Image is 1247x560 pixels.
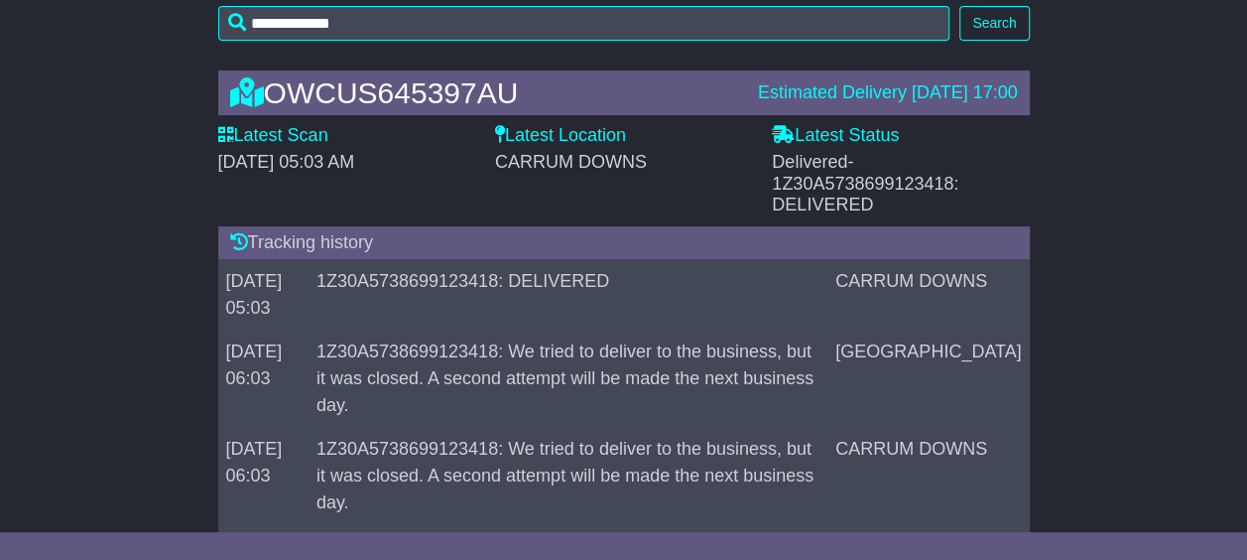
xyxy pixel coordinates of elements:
td: [DATE] 06:03 [218,331,309,428]
td: CARRUM DOWNS [827,260,1029,331]
div: OWCUS645397AU [220,76,748,109]
span: CARRUM DOWNS [495,152,647,172]
button: Search [959,6,1029,41]
td: [GEOGRAPHIC_DATA] [827,331,1029,428]
div: Estimated Delivery [DATE] 17:00 [758,82,1018,104]
label: Latest Scan [218,125,328,147]
span: [DATE] 05:03 AM [218,152,355,172]
td: CARRUM DOWNS [827,428,1029,525]
span: Delivered [772,152,958,214]
div: Tracking history [218,226,1030,260]
td: [DATE] 05:03 [218,260,309,331]
label: Latest Location [495,125,626,147]
td: 1Z30A5738699123418: DELIVERED [309,260,827,331]
span: - 1Z30A5738699123418: DELIVERED [772,152,958,214]
label: Latest Status [772,125,899,147]
td: 1Z30A5738699123418: We tried to deliver to the business, but it was closed. A second attempt will... [309,331,827,428]
td: 1Z30A5738699123418: We tried to deliver to the business, but it was closed. A second attempt will... [309,428,827,525]
td: [DATE] 06:03 [218,428,309,525]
